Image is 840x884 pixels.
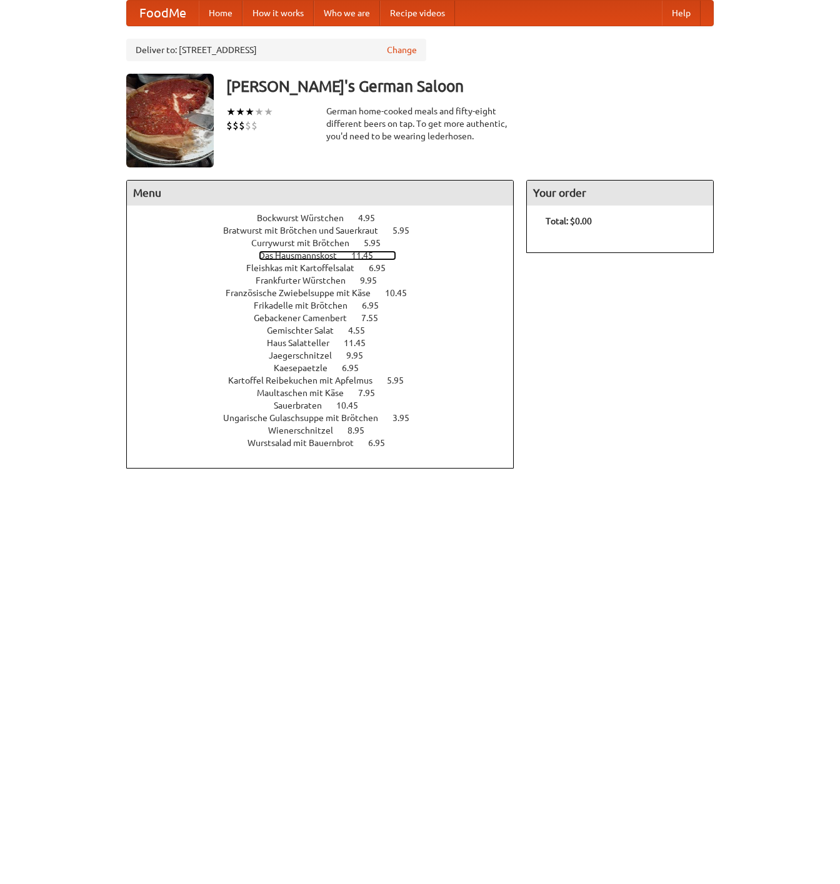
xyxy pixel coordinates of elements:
li: ★ [254,105,264,119]
a: Kartoffel Reibekuchen mit Apfelmus 5.95 [228,375,427,385]
a: Home [199,1,242,26]
span: 6.95 [369,263,398,273]
span: Gemischter Salat [267,325,346,335]
a: Sauerbraten 10.45 [274,400,381,410]
a: Gemischter Salat 4.55 [267,325,388,335]
a: Maultaschen mit Käse 7.95 [257,388,398,398]
span: Das Hausmannskost [259,251,349,261]
li: ★ [226,105,236,119]
a: FoodMe [127,1,199,26]
span: 6.95 [368,438,397,448]
span: Jaegerschnitzel [269,350,344,360]
h3: [PERSON_NAME]'s German Saloon [226,74,714,99]
div: German home-cooked meals and fifty-eight different beers on tap. To get more authentic, you'd nee... [326,105,514,142]
span: Gebackener Camenbert [254,313,359,323]
span: Currywurst mit Brötchen [251,238,362,248]
a: Kaesepaetzle 6.95 [274,363,382,373]
span: Kartoffel Reibekuchen mit Apfelmus [228,375,385,385]
span: 7.95 [358,388,387,398]
a: Wienerschnitzel 8.95 [268,425,387,435]
li: $ [251,119,257,132]
li: ★ [236,105,245,119]
span: Maultaschen mit Käse [257,388,356,398]
li: $ [226,119,232,132]
span: 9.95 [346,350,376,360]
span: 8.95 [347,425,377,435]
span: 5.95 [392,226,422,236]
a: Französische Zwiebelsuppe mit Käse 10.45 [226,288,430,298]
a: Bratwurst mit Brötchen und Sauerkraut 5.95 [223,226,432,236]
span: 11.45 [344,338,378,348]
span: Sauerbraten [274,400,334,410]
a: Recipe videos [380,1,455,26]
a: Fleishkas mit Kartoffelsalat 6.95 [246,263,409,273]
a: How it works [242,1,314,26]
a: Who we are [314,1,380,26]
a: Das Hausmannskost 11.45 [259,251,396,261]
a: Frikadelle mit Brötchen 6.95 [254,300,402,310]
a: Gebackener Camenbert 7.55 [254,313,401,323]
span: 5.95 [364,238,393,248]
span: 10.45 [336,400,371,410]
li: ★ [264,105,273,119]
a: Bockwurst Würstchen 4.95 [257,213,398,223]
a: Jaegerschnitzel 9.95 [269,350,386,360]
span: 10.45 [385,288,419,298]
a: Currywurst mit Brötchen 5.95 [251,238,404,248]
a: Change [387,44,417,56]
span: Französische Zwiebelsuppe mit Käse [226,288,383,298]
h4: Menu [127,181,513,206]
div: Deliver to: [STREET_ADDRESS] [126,39,426,61]
span: Bockwurst Würstchen [257,213,356,223]
span: 7.55 [361,313,391,323]
img: angular.jpg [126,74,214,167]
h4: Your order [527,181,713,206]
span: 9.95 [360,276,389,286]
a: Frankfurter Würstchen 9.95 [256,276,400,286]
li: ★ [245,105,254,119]
span: Frikadelle mit Brötchen [254,300,360,310]
span: Fleishkas mit Kartoffelsalat [246,263,367,273]
span: Frankfurter Würstchen [256,276,358,286]
span: 6.95 [342,363,371,373]
span: Bratwurst mit Brötchen und Sauerkraut [223,226,391,236]
span: Haus Salatteller [267,338,342,348]
span: Kaesepaetzle [274,363,340,373]
span: 6.95 [362,300,391,310]
b: Total: $0.00 [546,216,592,226]
a: Ungarische Gulaschsuppe mit Brötchen 3.95 [223,413,432,423]
span: Wienerschnitzel [268,425,346,435]
span: Wurstsalad mit Bauernbrot [247,438,366,448]
span: 5.95 [387,375,416,385]
a: Haus Salatteller 11.45 [267,338,389,348]
li: $ [239,119,245,132]
li: $ [245,119,251,132]
a: Wurstsalad mit Bauernbrot 6.95 [247,438,408,448]
span: 11.45 [351,251,386,261]
a: Help [662,1,701,26]
span: 4.95 [358,213,387,223]
li: $ [232,119,239,132]
span: Ungarische Gulaschsuppe mit Brötchen [223,413,391,423]
span: 3.95 [392,413,422,423]
span: 4.55 [348,325,377,335]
